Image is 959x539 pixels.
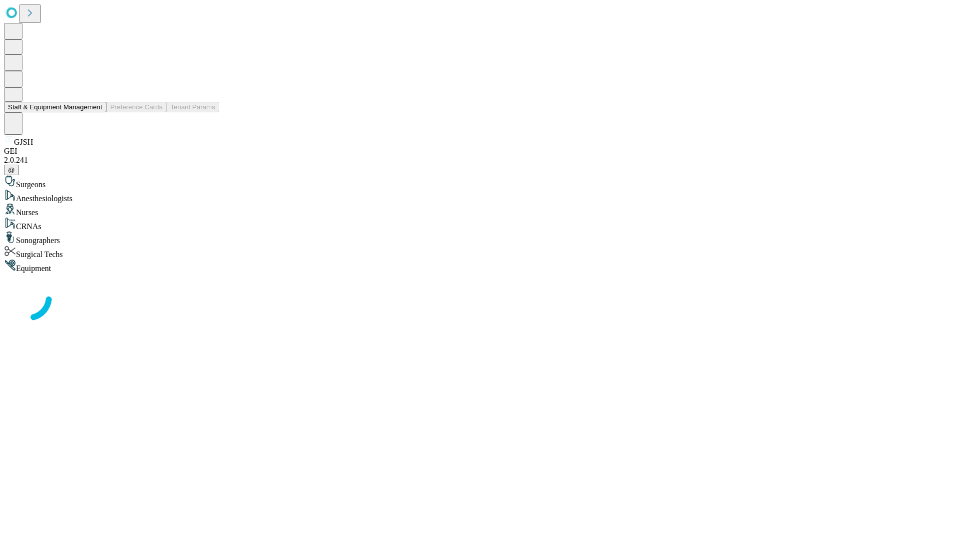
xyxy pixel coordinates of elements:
[166,102,219,112] button: Tenant Params
[106,102,166,112] button: Preference Cards
[4,231,955,245] div: Sonographers
[4,175,955,189] div: Surgeons
[4,147,955,156] div: GEI
[4,203,955,217] div: Nurses
[4,217,955,231] div: CRNAs
[4,259,955,273] div: Equipment
[4,245,955,259] div: Surgical Techs
[8,166,15,174] span: @
[4,102,106,112] button: Staff & Equipment Management
[4,165,19,175] button: @
[4,156,955,165] div: 2.0.241
[4,189,955,203] div: Anesthesiologists
[14,138,33,146] span: GJSH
